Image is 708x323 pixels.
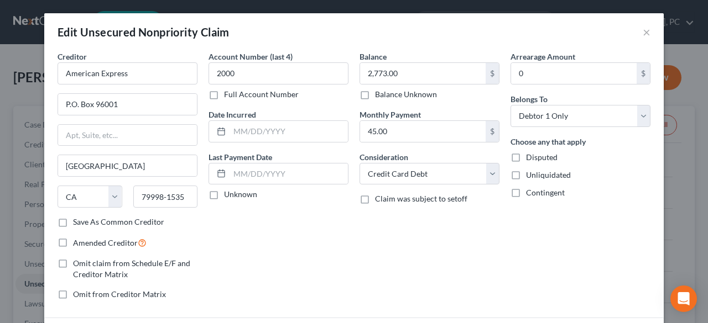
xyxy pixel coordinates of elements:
span: Claim was subject to setoff [375,194,467,203]
div: $ [637,63,650,84]
span: Disputed [526,152,558,162]
label: Last Payment Date [209,151,272,163]
label: Balance [360,51,387,62]
span: Belongs To [511,94,548,104]
span: Creditor [58,52,87,61]
input: 0.00 [511,63,637,84]
input: Search creditor by name... [58,62,197,84]
div: Open Intercom Messenger [670,285,697,312]
span: Omit from Creditor Matrix [73,289,166,299]
span: Omit claim from Schedule E/F and Creditor Matrix [73,258,190,279]
label: Save As Common Creditor [73,216,164,227]
span: Amended Creditor [73,238,138,247]
input: 0.00 [360,121,486,142]
input: MM/DD/YYYY [230,163,348,184]
label: Full Account Number [224,89,299,100]
input: Enter city... [58,155,197,176]
div: Edit Unsecured Nonpriority Claim [58,24,230,40]
label: Unknown [224,189,257,200]
span: Contingent [526,188,565,197]
span: Unliquidated [526,170,571,179]
div: $ [486,63,499,84]
label: Account Number (last 4) [209,51,293,62]
button: × [643,25,650,39]
label: Choose any that apply [511,136,586,147]
input: XXXX [209,62,348,84]
label: Arrearage Amount [511,51,575,62]
input: Apt, Suite, etc... [58,125,197,146]
input: MM/DD/YYYY [230,121,348,142]
label: Consideration [360,151,408,163]
input: Enter address... [58,94,197,115]
label: Date Incurred [209,109,256,120]
label: Balance Unknown [375,89,437,100]
div: $ [486,121,499,142]
input: 0.00 [360,63,486,84]
label: Monthly Payment [360,109,421,120]
input: Enter zip... [133,186,198,208]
